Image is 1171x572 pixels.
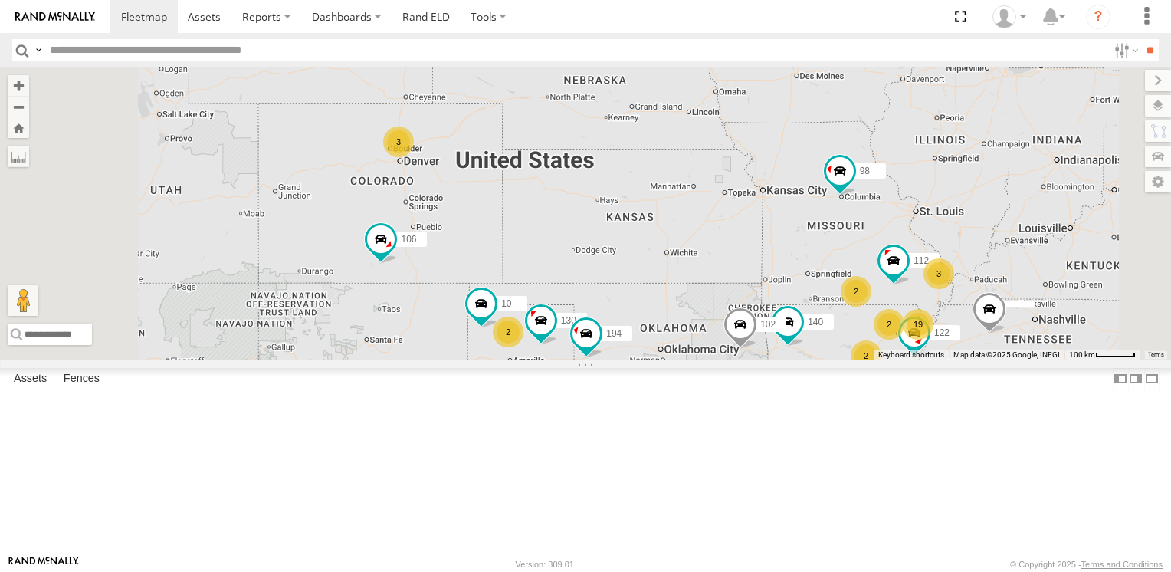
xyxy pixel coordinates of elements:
button: Map Scale: 100 km per 49 pixels [1064,350,1140,360]
span: 112 [914,255,929,266]
label: Dock Summary Table to the Right [1128,368,1143,390]
label: Dock Summary Table to the Left [1113,368,1128,390]
div: 3 [923,258,954,289]
label: Search Filter Options [1108,39,1141,61]
span: 194 [606,328,622,339]
div: 2 [493,317,523,347]
span: 122 [934,327,950,338]
div: 2 [841,276,871,307]
a: Visit our Website [8,557,79,572]
div: 2 [851,340,881,371]
button: Drag Pegman onto the map to open Street View [8,285,38,316]
div: Version: 309.01 [516,560,574,569]
i: ? [1086,5,1110,29]
span: 130 [561,315,576,326]
label: Measure [8,146,29,167]
button: Zoom Home [8,117,29,138]
a: Terms (opens in new tab) [1148,351,1164,357]
button: Zoom out [8,96,29,117]
label: Fences [56,369,107,390]
label: Hide Summary Table [1144,368,1160,390]
span: Map data ©2025 Google, INEGI [953,350,1060,359]
div: 3 [383,127,414,157]
label: Assets [6,369,54,390]
span: 100 km [1069,350,1095,359]
a: Terms and Conditions [1081,560,1163,569]
div: © Copyright 2025 - [1010,560,1163,569]
span: 102 [760,319,776,330]
button: Keyboard shortcuts [878,350,944,360]
span: 10 [501,298,511,309]
span: 140 [808,317,823,327]
img: rand-logo.svg [15,12,95,22]
label: Search Query [32,39,44,61]
label: Map Settings [1145,171,1171,192]
div: John Bibbs [987,5,1032,28]
span: 98 [860,166,870,176]
div: 19 [903,309,933,340]
span: 106 [401,234,416,245]
button: Zoom in [8,75,29,96]
div: 2 [874,309,904,340]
